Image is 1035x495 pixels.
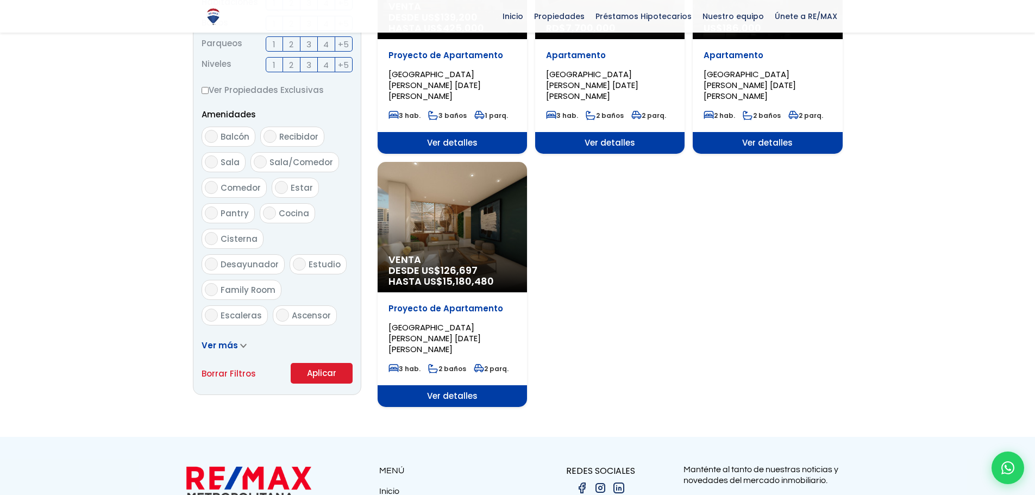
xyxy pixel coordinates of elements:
span: 2 [289,37,293,51]
input: Comedor [205,181,218,194]
span: Recibidor [279,131,318,142]
span: Préstamos Hipotecarios [590,8,697,24]
span: Venta [388,254,516,265]
p: Proyecto de Apartamento [388,303,516,314]
span: 2 baños [428,364,466,373]
span: 1 [273,58,275,72]
img: facebook.png [575,481,588,494]
span: Balcón [221,131,249,142]
span: 2 baños [743,111,781,120]
span: Ver detalles [535,132,685,154]
p: REDES SOCIALES [518,464,683,478]
span: Sala/Comedor [269,156,333,168]
span: Family Room [221,284,275,296]
input: Escaleras [205,309,218,322]
span: 15,180,480 [443,274,494,288]
span: +5 [338,58,349,72]
span: 4 [323,58,329,72]
span: 4 [323,37,329,51]
span: 3 [306,58,311,72]
span: +5 [338,37,349,51]
img: linkedin.png [612,481,625,494]
input: Ver Propiedades Exclusivas [202,87,209,94]
span: 1 parq. [474,111,508,120]
a: Ver más [202,340,247,351]
span: [GEOGRAPHIC_DATA][PERSON_NAME] [DATE][PERSON_NAME] [546,68,638,102]
span: Ver detalles [693,132,842,154]
img: instagram.png [594,481,607,494]
span: Estudio [309,259,341,270]
span: Escaleras [221,310,262,321]
p: Proyecto de Apartamento [388,50,516,61]
a: Venta DESDE US$126,697 HASTA US$15,180,480 Proyecto de Apartamento [GEOGRAPHIC_DATA][PERSON_NAME]... [378,162,527,407]
span: 2 parq. [631,111,666,120]
span: 3 hab. [388,364,421,373]
span: Estar [291,182,313,193]
span: 1 [273,37,275,51]
input: Sala/Comedor [254,155,267,168]
input: Cisterna [205,232,218,245]
span: HASTA US$ [388,23,516,34]
input: Pantry [205,206,218,220]
input: Estar [275,181,288,194]
span: 3 hab. [546,111,578,120]
input: Sala [205,155,218,168]
span: [GEOGRAPHIC_DATA][PERSON_NAME] [DATE][PERSON_NAME] [388,322,481,355]
span: Cisterna [221,233,258,245]
input: Balcón [205,130,218,143]
span: Ascensor [292,310,331,321]
span: 2 parq. [788,111,823,120]
span: 3 baños [428,111,467,120]
span: Nuestro equipo [697,8,769,24]
span: Parqueos [202,36,242,52]
input: Desayunador [205,258,218,271]
span: Pantry [221,208,249,219]
span: Desayunador [221,259,279,270]
span: Únete a RE/MAX [769,8,843,24]
span: DESDE US$ [388,12,516,34]
span: Cocina [279,208,309,219]
input: Estudio [293,258,306,271]
p: MENÚ [379,464,518,478]
span: Comedor [221,182,261,193]
span: 2 baños [586,111,624,120]
a: Borrar Filtros [202,367,256,380]
p: Manténte al tanto de nuestras noticias y novedades del mercado inmobiliario. [683,464,849,486]
span: HASTA US$ [388,276,516,287]
span: [GEOGRAPHIC_DATA][PERSON_NAME] [DATE][PERSON_NAME] [704,68,796,102]
input: Ascensor [276,309,289,322]
input: Recibidor [264,130,277,143]
span: Ver detalles [378,385,527,407]
span: 2 parq. [474,364,509,373]
label: Ver Propiedades Exclusivas [202,83,353,97]
span: 3 [306,37,311,51]
span: DESDE US$ [388,265,516,287]
p: Apartamento [704,50,831,61]
p: Amenidades [202,108,353,121]
span: Ver detalles [378,132,527,154]
span: 2 [289,58,293,72]
span: Propiedades [529,8,590,24]
span: Inicio [497,8,529,24]
span: Niveles [202,57,231,72]
img: Logo de REMAX [204,7,223,26]
input: Family Room [205,283,218,296]
span: 3 hab. [388,111,421,120]
p: Apartamento [546,50,674,61]
span: 2 hab. [704,111,735,120]
input: Cocina [263,206,276,220]
button: Aplicar [291,363,353,384]
span: 126,697 [441,264,478,277]
span: Sala [221,156,240,168]
span: Ver más [202,340,238,351]
span: [GEOGRAPHIC_DATA][PERSON_NAME] [DATE][PERSON_NAME] [388,68,481,102]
